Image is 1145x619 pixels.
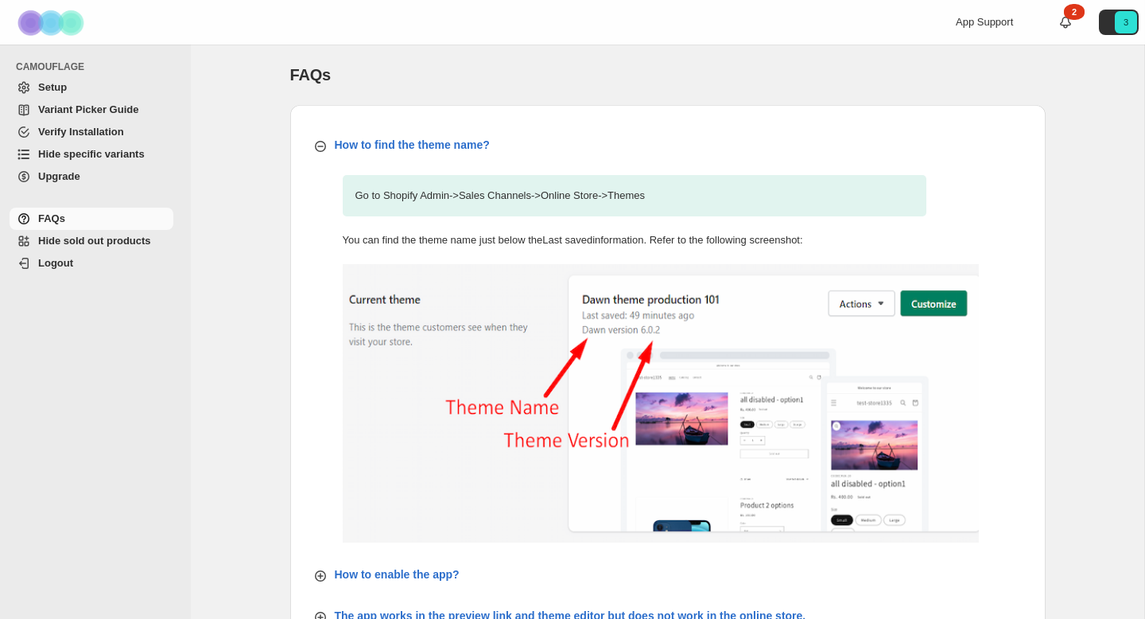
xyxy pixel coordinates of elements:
span: CAMOUFLAGE [16,60,180,73]
text: 3 [1124,18,1128,27]
a: Variant Picker Guide [10,99,173,121]
a: Verify Installation [10,121,173,143]
span: Avatar with initials 3 [1115,11,1137,33]
span: Variant Picker Guide [38,103,138,115]
a: Hide specific variants [10,143,173,165]
span: App Support [956,16,1013,28]
span: Verify Installation [38,126,124,138]
span: Hide specific variants [38,148,145,160]
a: Logout [10,252,173,274]
span: Setup [38,81,67,93]
button: Avatar with initials 3 [1099,10,1139,35]
span: FAQs [38,212,65,224]
img: find-theme-name [343,264,979,543]
button: How to enable the app? [303,560,1033,589]
a: FAQs [10,208,173,230]
a: Setup [10,76,173,99]
span: Logout [38,257,73,269]
div: 2 [1064,4,1085,20]
a: Upgrade [10,165,173,188]
button: How to find the theme name? [303,130,1033,159]
a: Hide sold out products [10,230,173,252]
a: 2 [1058,14,1073,30]
p: How to enable the app? [335,566,460,582]
span: Upgrade [38,170,80,182]
p: How to find the theme name? [335,137,490,153]
span: Hide sold out products [38,235,151,247]
p: You can find the theme name just below the Last saved information. Refer to the following screens... [343,232,926,248]
p: Go to Shopify Admin -> Sales Channels -> Online Store -> Themes [343,175,926,216]
img: Camouflage [13,1,92,45]
span: FAQs [290,66,331,84]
